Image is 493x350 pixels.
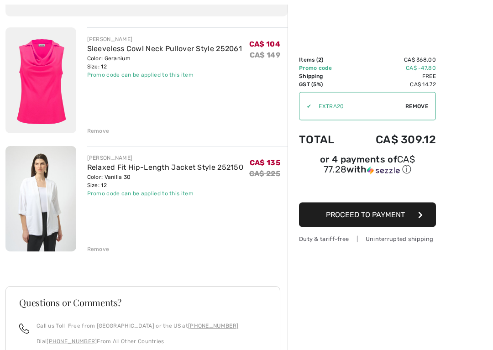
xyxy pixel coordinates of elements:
span: 2 [318,57,321,63]
td: CA$ -47.80 [350,64,436,72]
h3: Questions or Comments? [19,298,267,308]
span: Proceed to Payment [326,210,405,219]
td: Shipping [299,72,350,80]
td: Free [350,72,436,80]
img: Sezzle [367,167,400,175]
img: Sleeveless Cowl Neck Pullover Style 252061 [5,28,76,134]
div: Remove [87,127,110,136]
a: [PHONE_NUMBER] [47,339,97,345]
td: GST (5%) [299,80,350,89]
span: CA$ 135 [250,159,280,167]
div: [PERSON_NAME] [87,36,242,44]
div: [PERSON_NAME] [87,154,244,162]
td: CA$ 309.12 [350,124,436,155]
span: CA$ 104 [249,40,280,49]
div: Color: Geranium Size: 12 [87,55,242,71]
p: Dial From All Other Countries [37,338,238,346]
s: CA$ 149 [250,51,280,60]
a: [PHONE_NUMBER] [188,323,238,329]
button: Proceed to Payment [299,203,436,227]
div: or 4 payments ofCA$ 77.28withSezzle Click to learn more about Sezzle [299,155,436,179]
img: Relaxed Fit Hip-Length Jacket Style 252150 [5,146,76,252]
div: ✔ [299,102,311,110]
div: or 4 payments of with [299,155,436,176]
a: Sleeveless Cowl Neck Pullover Style 252061 [87,45,242,53]
div: Remove [87,246,110,254]
div: Promo code can be applied to this item [87,71,242,79]
td: CA$ 368.00 [350,56,436,64]
td: CA$ 14.72 [350,80,436,89]
span: CA$ 77.28 [324,154,415,175]
input: Promo code [311,93,405,120]
td: Total [299,124,350,155]
div: Duty & tariff-free | Uninterrupted shipping [299,235,436,243]
s: CA$ 225 [249,170,280,178]
span: Remove [405,102,428,110]
div: Color: Vanilla 30 Size: 12 [87,173,244,190]
div: Promo code can be applied to this item [87,190,244,198]
td: Promo code [299,64,350,72]
td: Items ( ) [299,56,350,64]
iframe: PayPal-paypal [299,179,436,199]
a: Relaxed Fit Hip-Length Jacket Style 252150 [87,163,244,172]
p: Call us Toll-Free from [GEOGRAPHIC_DATA] or the US at [37,322,238,330]
img: call [19,324,29,334]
